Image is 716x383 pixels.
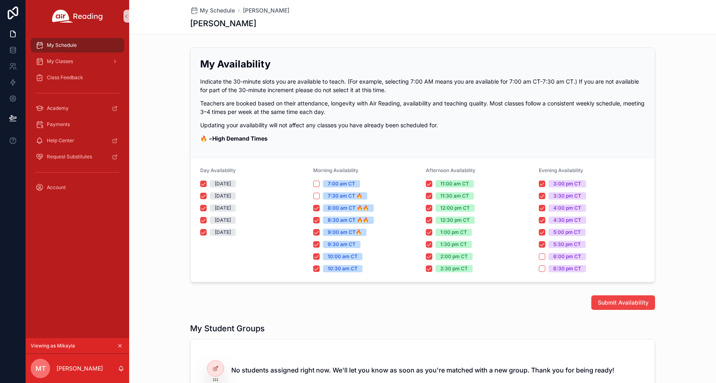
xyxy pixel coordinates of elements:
p: 🔥 = [200,134,645,143]
div: 5:30 pm CT [553,241,581,248]
div: 12:30 pm CT [440,217,470,224]
div: [DATE] [215,204,231,212]
div: 9:30 am CT [328,241,356,248]
div: [DATE] [215,217,231,224]
p: Updating your availability will not affect any classes you have already been scheduled for. [200,121,645,129]
div: 3:00 pm CT [553,180,581,187]
a: Request Substitutes [31,149,124,164]
button: Submit Availability [591,295,655,310]
a: Account [31,180,124,195]
span: Academy [47,105,69,112]
span: Day Availability [200,167,236,173]
div: 9:00 am CT🔥 [328,229,362,236]
a: [PERSON_NAME] [243,6,289,15]
p: [PERSON_NAME] [57,364,103,372]
div: 6:00 pm CT [553,253,581,260]
div: 10:30 am CT [328,265,358,272]
div: 2:00 pm CT [440,253,468,260]
span: Class Feedback [47,74,83,81]
a: Help Center [31,133,124,148]
a: Class Feedback [31,70,124,85]
div: [DATE] [215,229,231,236]
img: App logo [52,10,103,23]
span: Request Substitutes [47,154,92,160]
a: My Schedule [190,6,235,15]
div: scrollable content [26,32,129,205]
span: My Classes [47,58,73,65]
span: Viewing as Mikayla [31,343,75,349]
div: 2:30 pm CT [440,265,468,272]
span: Payments [47,121,70,128]
div: 5:00 pm CT [553,229,581,236]
h2: No students assigned right now. We'll let you know as soon as you're matched with a new group. Th... [231,365,614,375]
div: 7:00 am CT [328,180,355,187]
div: [DATE] [215,180,231,187]
a: Academy [31,101,124,116]
strong: High Demand Times [212,135,268,142]
div: [DATE] [215,192,231,200]
span: Submit Availability [598,299,649,307]
span: MT [36,364,46,373]
div: 4:30 pm CT [553,217,581,224]
span: My Schedule [47,42,77,48]
div: 7:30 am CT 🔥 [328,192,362,200]
div: 11:00 am CT [440,180,469,187]
p: Teachers are booked based on their attendance, longevity with Air Reading, availability and teach... [200,99,645,116]
div: 6:30 pm CT [553,265,581,272]
div: 11:30 am CT [440,192,469,200]
a: Payments [31,117,124,132]
div: 1:30 pm CT [440,241,467,248]
div: 4:00 pm CT [553,204,581,212]
span: Evening Availability [539,167,583,173]
div: 10:00 am CT [328,253,358,260]
span: Afternoon Availability [426,167,475,173]
span: Help Center [47,137,74,144]
h2: My Availability [200,57,645,71]
a: My Classes [31,54,124,69]
h1: [PERSON_NAME] [190,18,256,29]
a: My Schedule [31,38,124,53]
div: 1:00 pm CT [440,229,467,236]
p: Indicate the 30-minute slots you are available to teach. (For example, selecting 7:00 AM means yo... [200,77,645,94]
span: Morning Availability [313,167,358,173]
span: My Schedule [200,6,235,15]
div: 3:30 pm CT [553,192,581,200]
div: 12:00 pm CT [440,204,470,212]
h1: My Student Groups [190,323,265,334]
span: Account [47,184,66,191]
div: 8:00 am CT 🔥🔥 [328,204,369,212]
div: 8:30 am CT 🔥🔥 [328,217,369,224]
